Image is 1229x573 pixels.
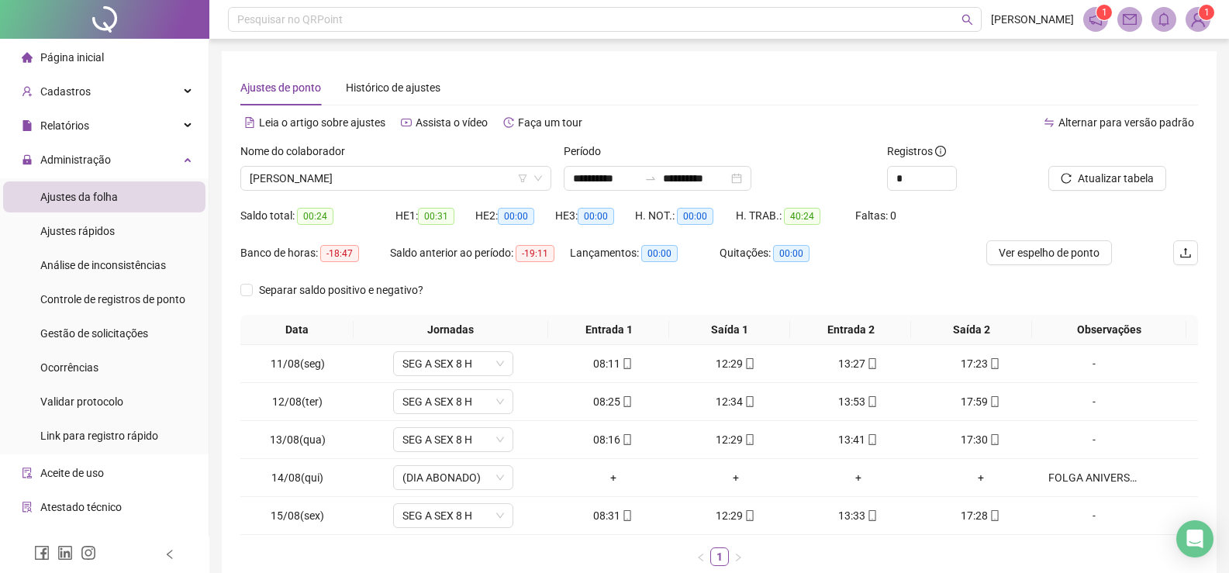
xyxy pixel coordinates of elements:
[1179,247,1192,259] span: upload
[743,510,755,521] span: mobile
[498,208,534,225] span: 00:00
[1048,507,1140,524] div: -
[1048,469,1140,486] div: FOLGA ANIVERSARIO
[926,393,1036,410] div: 17:59
[354,315,548,345] th: Jornadas
[40,361,98,374] span: Ocorrências
[999,244,1100,261] span: Ver espelho de ponto
[244,117,255,128] span: file-text
[164,549,175,560] span: left
[644,172,657,185] span: swap-right
[22,502,33,513] span: solution
[644,172,657,185] span: to
[40,85,91,98] span: Cadastros
[926,507,1036,524] div: 17:28
[790,315,911,345] th: Entrada 2
[320,245,359,262] span: -18:47
[1199,5,1214,20] sup: Atualize o seu contato no menu Meus Dados
[558,431,668,448] div: 08:16
[555,207,635,225] div: HE 3:
[620,510,633,521] span: mobile
[516,245,554,262] span: -19:11
[1089,12,1103,26] span: notification
[240,315,354,345] th: Data
[1048,431,1140,448] div: -
[271,509,324,522] span: 15/08(sex)
[1044,117,1055,128] span: swap
[22,86,33,97] span: user-add
[711,548,728,565] a: 1
[986,240,1112,265] button: Ver espelho de ponto
[988,434,1000,445] span: mobile
[734,553,743,562] span: right
[710,547,729,566] li: 1
[784,208,820,225] span: 40:24
[401,117,412,128] span: youtube
[911,315,1032,345] th: Saída 2
[418,208,454,225] span: 00:31
[681,507,791,524] div: 12:29
[259,116,385,129] span: Leia o artigo sobre ajustes
[402,466,504,489] span: (DIA ABONADO)
[1176,520,1213,557] div: Open Intercom Messenger
[729,547,747,566] button: right
[40,293,185,305] span: Controle de registros de ponto
[495,397,505,406] span: down
[495,511,505,520] span: down
[272,395,323,408] span: 12/08(ter)
[1048,355,1140,372] div: -
[250,167,542,190] span: VICTOR MICHEL BORGES SANTOS
[696,553,706,562] span: left
[40,225,115,237] span: Ajustes rápidos
[681,469,791,486] div: +
[271,357,325,370] span: 11/08(seg)
[720,244,839,262] div: Quitações:
[926,431,1036,448] div: 17:30
[1204,7,1210,18] span: 1
[773,245,810,262] span: 00:00
[40,119,89,132] span: Relatórios
[669,315,790,345] th: Saída 1
[40,430,158,442] span: Link para registro rápido
[1048,166,1166,191] button: Atualizar tabela
[564,143,611,160] label: Período
[40,501,122,513] span: Atestado técnico
[736,207,855,225] div: H. TRAB.:
[81,545,96,561] span: instagram
[865,396,878,407] span: mobile
[402,352,504,375] span: SEG A SEX 8 H
[40,191,118,203] span: Ajustes da folha
[887,143,946,160] span: Registros
[40,154,111,166] span: Administração
[402,428,504,451] span: SEG A SEX 8 H
[1186,8,1210,31] img: 79979
[681,393,791,410] div: 12:34
[1123,12,1137,26] span: mail
[620,358,633,369] span: mobile
[620,434,633,445] span: mobile
[57,545,73,561] span: linkedin
[503,117,514,128] span: history
[1048,393,1140,410] div: -
[402,390,504,413] span: SEG A SEX 8 H
[34,545,50,561] span: facebook
[743,434,755,445] span: mobile
[271,471,323,484] span: 14/08(qui)
[578,208,614,225] span: 00:00
[988,358,1000,369] span: mobile
[495,359,505,368] span: down
[803,507,913,524] div: 13:33
[495,435,505,444] span: down
[803,393,913,410] div: 13:53
[570,244,720,262] div: Lançamentos:
[865,510,878,521] span: mobile
[803,431,913,448] div: 13:41
[548,315,669,345] th: Entrada 1
[681,355,791,372] div: 12:29
[1157,12,1171,26] span: bell
[40,327,148,340] span: Gestão de solicitações
[297,208,333,225] span: 00:24
[926,355,1036,372] div: 17:23
[416,116,488,129] span: Assista o vídeo
[518,174,527,183] span: filter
